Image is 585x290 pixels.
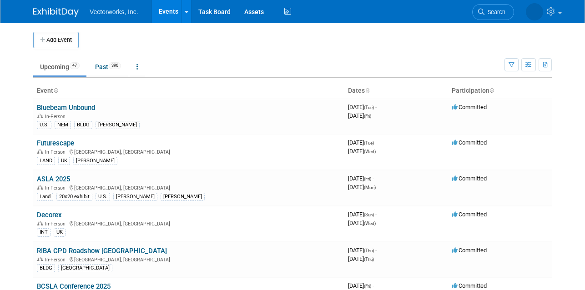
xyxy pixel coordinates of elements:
span: (Sun) [364,212,374,217]
div: UK [58,157,70,165]
span: (Tue) [364,140,374,145]
span: Committed [452,104,487,110]
span: Committed [452,139,487,146]
span: [DATE] [348,148,376,155]
th: Participation [448,83,552,99]
span: In-Person [45,221,68,227]
div: U.S. [37,121,51,129]
div: [GEOGRAPHIC_DATA], [GEOGRAPHIC_DATA] [37,148,341,155]
div: [PERSON_NAME] [113,193,157,201]
div: Land [37,193,53,201]
div: UK [54,228,66,236]
span: 396 [109,62,121,69]
div: NEM [55,121,71,129]
span: Committed [452,247,487,254]
div: [PERSON_NAME] [96,121,140,129]
a: Sort by Participation Type [489,87,494,94]
span: - [375,211,377,218]
div: [GEOGRAPHIC_DATA], [GEOGRAPHIC_DATA] [37,184,341,191]
span: 47 [70,62,80,69]
div: BLDG [74,121,92,129]
span: [DATE] [348,220,376,226]
a: Search [472,4,514,20]
span: - [373,175,374,182]
div: LAND [37,157,55,165]
div: [GEOGRAPHIC_DATA] [58,264,112,272]
span: [DATE] [348,282,374,289]
a: Futurescape [37,139,74,147]
span: (Thu) [364,248,374,253]
div: 20x20 exhibit [56,193,92,201]
span: (Fri) [364,114,371,119]
span: (Tue) [364,105,374,110]
img: In-Person Event [37,185,43,190]
span: [DATE] [348,104,377,110]
div: [GEOGRAPHIC_DATA], [GEOGRAPHIC_DATA] [37,220,341,227]
span: Committed [452,211,487,218]
span: (Mon) [364,185,376,190]
a: Bluebeam Unbound [37,104,95,112]
span: (Fri) [364,176,371,181]
div: [PERSON_NAME] [161,193,205,201]
a: Past396 [88,58,128,75]
img: Tania Arabian [526,3,543,20]
img: In-Person Event [37,149,43,154]
div: BLDG [37,264,55,272]
img: In-Person Event [37,257,43,261]
a: ASLA 2025 [37,175,70,183]
span: (Wed) [364,149,376,154]
a: Upcoming47 [33,58,86,75]
span: In-Person [45,257,68,263]
a: Decorex [37,211,62,219]
span: [DATE] [348,255,374,262]
th: Event [33,83,344,99]
span: [DATE] [348,175,374,182]
div: [PERSON_NAME] [73,157,117,165]
a: Sort by Event Name [53,87,58,94]
span: [DATE] [348,247,377,254]
div: INT [37,228,50,236]
button: Add Event [33,32,79,48]
img: In-Person Event [37,114,43,118]
span: Vectorworks, Inc. [90,8,138,15]
span: - [375,104,377,110]
span: In-Person [45,185,68,191]
span: [DATE] [348,184,376,190]
a: Sort by Start Date [365,87,369,94]
span: Committed [452,282,487,289]
span: [DATE] [348,211,377,218]
th: Dates [344,83,448,99]
span: - [375,247,377,254]
img: ExhibitDay [33,8,79,17]
span: (Wed) [364,221,376,226]
span: Committed [452,175,487,182]
span: - [375,139,377,146]
img: In-Person Event [37,221,43,225]
span: (Thu) [364,257,374,262]
span: - [373,282,374,289]
span: Search [484,9,505,15]
a: RIBA CPD Roadshow [GEOGRAPHIC_DATA] [37,247,167,255]
span: [DATE] [348,112,371,119]
span: (Fri) [364,284,371,289]
span: In-Person [45,149,68,155]
div: U.S. [96,193,110,201]
div: [GEOGRAPHIC_DATA], [GEOGRAPHIC_DATA] [37,255,341,263]
span: In-Person [45,114,68,120]
span: [DATE] [348,139,377,146]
